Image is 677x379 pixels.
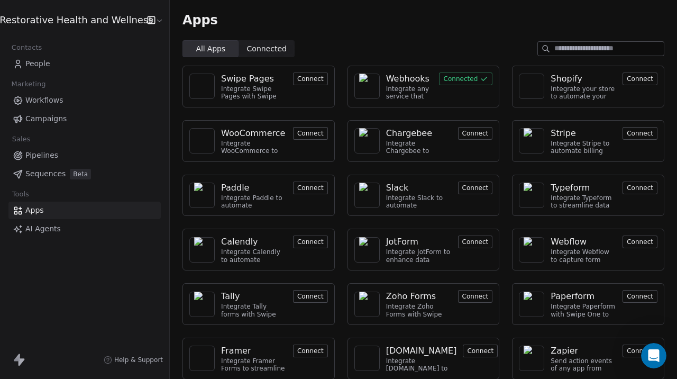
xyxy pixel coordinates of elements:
[181,294,198,311] button: Send a message…
[463,345,498,357] button: Connect
[293,291,328,301] a: Connect
[67,297,76,306] button: Start recording
[25,168,66,179] span: Sequences
[359,128,375,154] img: NA
[439,73,492,85] button: Connected
[16,298,25,306] button: Emoji picker
[551,182,590,194] div: Typeform
[8,147,161,164] a: Pipelines
[354,346,380,371] a: NA
[623,182,657,194] button: Connect
[25,205,44,216] span: Apps
[25,58,50,69] span: People
[386,182,408,194] div: Slack
[221,182,249,194] div: Paddle
[221,140,287,155] div: Integrate WooCommerce to manage orders and customer data
[551,182,616,194] a: Typeform
[551,248,616,264] div: Integrate Webflow to capture form submissions and automate customer engagement.
[524,346,539,371] img: NA
[386,127,452,140] a: Chargebee
[386,236,452,248] a: JotForm
[293,73,328,85] button: Connect
[386,357,457,373] div: Integrate [DOMAIN_NAME] to manage bookings and streamline scheduling.
[359,183,375,208] img: NA
[194,237,210,263] img: NA
[623,345,657,357] button: Connect
[51,116,195,127] div: [STREET_ADDRESS]
[194,74,210,99] img: NA
[386,73,429,85] div: Webhooks
[221,345,251,357] div: Framer
[524,78,539,94] img: NA
[221,73,287,85] a: Swipe Pages
[7,4,27,24] button: go back
[519,346,544,371] a: NA
[8,110,161,128] a: Campaigns
[458,291,493,301] a: Connect
[386,194,452,210] div: Integrate Slack to automate communication and collaboration.
[551,236,616,248] a: Webflow
[458,183,493,193] a: Connect
[221,182,287,194] a: Paddle
[293,128,328,138] a: Connect
[551,345,616,357] a: Zapier
[8,55,161,73] a: People
[623,290,657,303] button: Connect
[439,74,492,84] a: Connected
[623,346,657,356] a: Connect
[293,236,328,248] button: Connect
[8,165,161,183] a: SequencesBeta
[623,237,657,247] a: Connect
[9,276,203,294] textarea: Message…
[293,183,328,193] a: Connect
[7,40,47,56] span: Contacts
[247,43,287,55] span: Connected
[359,237,375,263] img: NA
[551,236,587,248] div: Webflow
[221,127,287,140] a: WooCommerce
[519,183,544,208] a: NA
[386,290,452,303] a: Zoho Forms
[551,85,616,101] div: Integrate your store to automate your sales process
[221,127,285,140] div: WooCommerce
[386,182,452,194] a: Slack
[13,11,134,29] button: Restorative Health and Wellness
[519,74,544,99] a: NA
[221,290,287,303] a: Tally
[354,183,380,208] a: NA
[8,210,203,297] div: Emily says…
[38,210,203,285] div: I'm having trouble adding my subdomains to my two workspaces. Its making me rethink where to go f...
[293,74,328,84] a: Connect
[221,303,287,318] div: Integrate Tally forms with Swipe One to capture form data.
[386,345,457,357] a: [DOMAIN_NAME]
[354,74,380,99] a: NA
[623,291,657,301] a: Connect
[221,194,287,210] div: Integrate Paddle to automate subscription management and customer engagement.
[463,346,498,356] a: Connect
[551,290,594,303] div: Paperform
[70,169,91,179] span: Beta
[186,4,205,23] div: Close
[359,74,375,99] img: NA
[354,237,380,263] a: NA
[221,345,287,357] a: Framer
[458,290,493,303] button: Connect
[47,216,195,278] div: I'm having trouble adding my subdomains to my two workspaces. Its making me rethink where to go f...
[386,85,433,101] div: Integrate any service that supports webhooks with Swipe One to capture and automate data workflows.
[104,356,163,364] a: Help & Support
[551,290,616,303] a: Paperform
[51,13,98,24] p: Active 5h ago
[293,127,328,140] button: Connect
[386,303,452,318] div: Integrate Zoho Forms with Swipe One to capture form submissions.
[7,76,50,92] span: Marketing
[25,223,61,234] span: AI Agents
[8,157,173,191] div: Thank you for confirming! I will get back shortly.[PERSON_NAME] • 7h ago
[354,292,380,317] a: NA
[293,290,328,303] button: Connect
[17,164,165,184] div: Thank you for confirming! I will get back shortly.
[551,73,582,85] div: Shopify
[182,12,218,28] span: Apps
[524,128,539,154] img: NA
[386,140,452,155] div: Integrate Chargebee to manage subscription billing and customer data.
